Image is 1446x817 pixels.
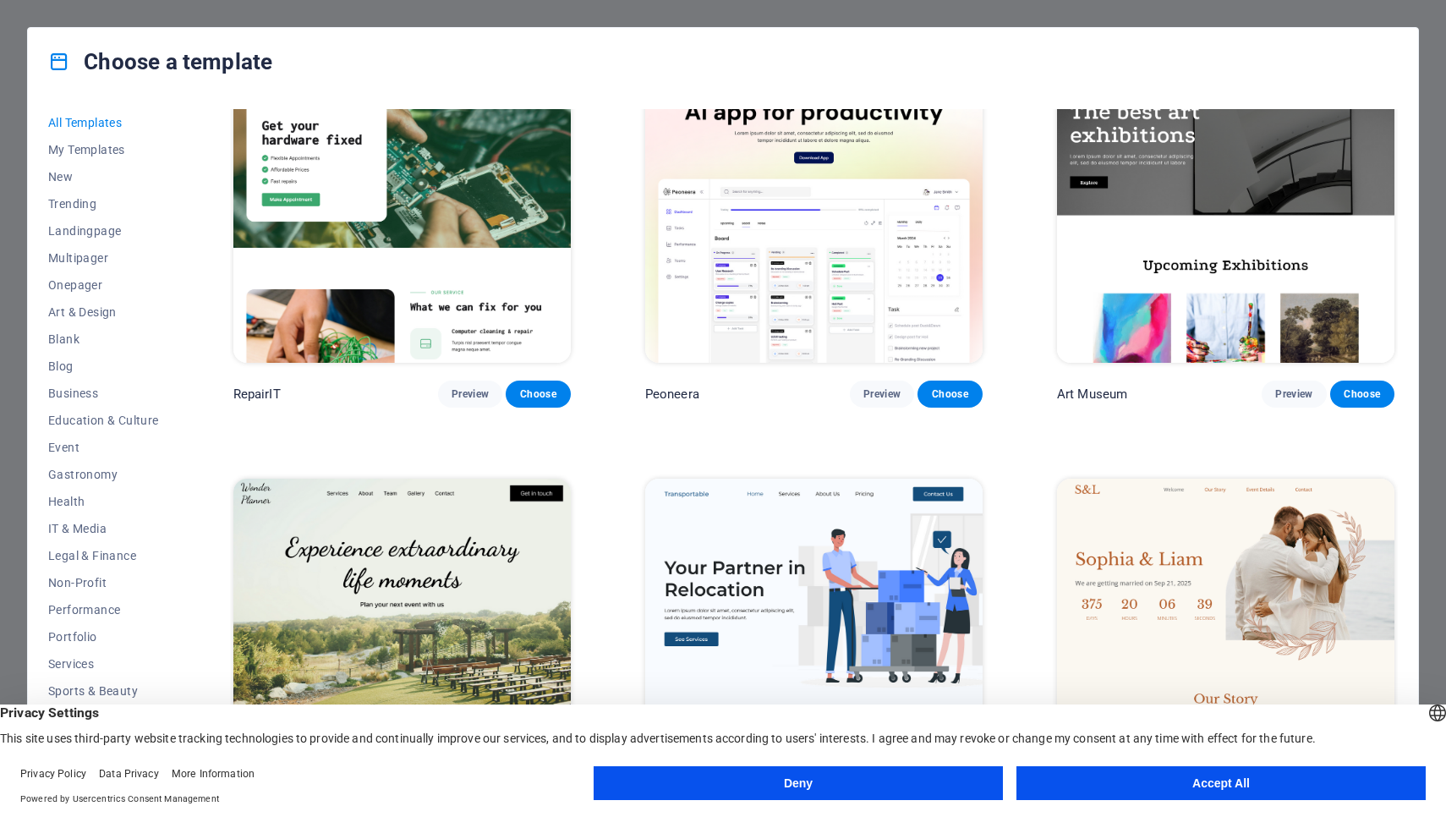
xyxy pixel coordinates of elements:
[48,332,159,346] span: Blank
[645,386,699,403] p: Peoneera
[1057,479,1394,790] img: S&L
[1275,387,1312,401] span: Preview
[48,488,159,515] button: Health
[48,657,159,671] span: Services
[48,461,159,488] button: Gastronomy
[48,143,159,156] span: My Templates
[1262,381,1326,408] button: Preview
[48,109,159,136] button: All Templates
[850,381,914,408] button: Preview
[931,387,968,401] span: Choose
[233,52,571,364] img: RepairIT
[48,603,159,617] span: Performance
[48,522,159,535] span: IT & Media
[48,569,159,596] button: Non-Profit
[1057,386,1127,403] p: Art Museum
[48,224,159,238] span: Landingpage
[506,381,570,408] button: Choose
[48,190,159,217] button: Trending
[452,387,489,401] span: Preview
[48,136,159,163] button: My Templates
[48,251,159,265] span: Multipager
[48,353,159,380] button: Blog
[48,434,159,461] button: Event
[48,596,159,623] button: Performance
[48,48,272,75] h4: Choose a template
[48,163,159,190] button: New
[48,441,159,454] span: Event
[48,299,159,326] button: Art & Design
[1057,52,1394,364] img: Art Museum
[48,468,159,481] span: Gastronomy
[48,170,159,184] span: New
[1344,387,1381,401] span: Choose
[48,549,159,562] span: Legal & Finance
[48,684,159,698] span: Sports & Beauty
[48,380,159,407] button: Business
[48,197,159,211] span: Trending
[1330,381,1394,408] button: Choose
[48,630,159,644] span: Portfolio
[48,326,159,353] button: Blank
[863,387,901,401] span: Preview
[233,479,571,790] img: Wonder Planner
[645,52,983,364] img: Peoneera
[48,542,159,569] button: Legal & Finance
[233,386,281,403] p: RepairIT
[48,623,159,650] button: Portfolio
[645,479,983,790] img: Transportable
[48,359,159,373] span: Blog
[48,650,159,677] button: Services
[438,381,502,408] button: Preview
[48,244,159,271] button: Multipager
[48,271,159,299] button: Onepager
[917,381,982,408] button: Choose
[48,278,159,292] span: Onepager
[48,116,159,129] span: All Templates
[519,387,556,401] span: Choose
[48,576,159,589] span: Non-Profit
[48,414,159,427] span: Education & Culture
[48,677,159,705] button: Sports & Beauty
[48,305,159,319] span: Art & Design
[48,387,159,400] span: Business
[48,495,159,508] span: Health
[48,217,159,244] button: Landingpage
[48,515,159,542] button: IT & Media
[48,407,159,434] button: Education & Culture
